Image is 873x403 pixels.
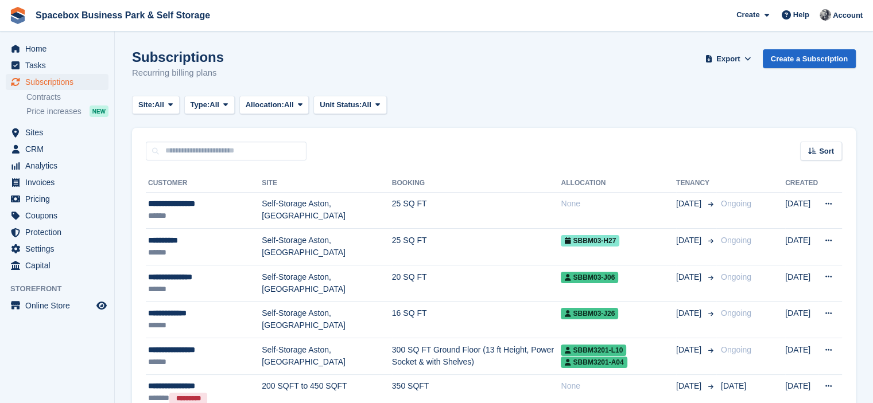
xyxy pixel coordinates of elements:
[785,338,818,375] td: [DATE]
[320,99,362,111] span: Unit Status:
[392,338,561,375] td: 300 SQ FT Ground Floor (13 ft Height, Power Socket & with Shelves)
[833,10,863,21] span: Account
[262,192,392,229] td: Self-Storage Aston, [GEOGRAPHIC_DATA]
[721,345,751,354] span: Ongoing
[25,191,94,207] span: Pricing
[132,96,180,115] button: Site: All
[561,380,676,392] div: None
[6,191,108,207] a: menu
[313,96,386,115] button: Unit Status: All
[676,307,704,319] span: [DATE]
[25,41,94,57] span: Home
[561,345,626,356] span: SBBM3201-L10
[6,124,108,140] a: menu
[785,229,818,265] td: [DATE]
[785,302,818,338] td: [DATE]
[95,299,108,312] a: Preview store
[6,74,108,90] a: menu
[392,229,561,265] td: 25 SQ FT
[132,66,224,80] p: Recurring billing plans
[721,199,751,208] span: Ongoing
[785,174,818,193] th: Created
[26,92,108,103] a: Contracts
[6,41,108,57] a: menu
[262,302,392,338] td: Self-Storage Aston, [GEOGRAPHIC_DATA]
[561,308,618,319] span: SBBM03-J26
[392,192,561,229] td: 25 SQ FT
[6,174,108,190] a: menu
[25,208,94,224] span: Coupons
[6,141,108,157] a: menu
[10,283,114,295] span: Storefront
[793,9,809,21] span: Help
[25,141,94,157] span: CRM
[785,192,818,229] td: [DATE]
[25,257,94,273] span: Capital
[25,241,94,257] span: Settings
[239,96,309,115] button: Allocation: All
[6,224,108,240] a: menu
[31,6,215,25] a: Spacebox Business Park & Self Storage
[6,241,108,257] a: menu
[676,234,704,247] span: [DATE]
[25,158,94,174] span: Analytics
[721,381,746,390] span: [DATE]
[25,74,94,90] span: Subscriptions
[392,265,561,302] td: 20 SQ FT
[132,49,224,65] h1: Subscriptions
[392,174,561,193] th: Booking
[90,105,108,117] div: NEW
[561,272,618,283] span: SBBM03-J06
[25,174,94,190] span: Invoices
[721,308,751,318] span: Ongoing
[703,49,754,68] button: Export
[676,271,704,283] span: [DATE]
[676,344,704,356] span: [DATE]
[26,105,108,118] a: Price increases NEW
[676,380,704,392] span: [DATE]
[191,99,210,111] span: Type:
[209,99,219,111] span: All
[561,174,676,193] th: Allocation
[561,198,676,210] div: None
[392,302,561,338] td: 16 SQ FT
[25,224,94,240] span: Protection
[25,298,94,314] span: Online Store
[721,236,751,245] span: Ongoing
[721,272,751,281] span: Ongoing
[262,338,392,375] td: Self-Storage Aston, [GEOGRAPHIC_DATA]
[6,57,108,73] a: menu
[262,229,392,265] td: Self-Storage Aston, [GEOGRAPHIC_DATA]
[820,9,831,21] img: SUDIPTA VIRMANI
[716,53,740,65] span: Export
[184,96,235,115] button: Type: All
[561,357,627,368] span: SBBM3201-A04
[246,99,284,111] span: Allocation:
[362,99,371,111] span: All
[819,146,834,157] span: Sort
[262,174,392,193] th: Site
[6,298,108,314] a: menu
[6,208,108,224] a: menu
[154,99,164,111] span: All
[6,158,108,174] a: menu
[561,235,619,247] span: SBBM03-H27
[9,7,26,24] img: stora-icon-8386f47178a22dfd0bd8f6a31ec36ba5ce8667c1dd55bd0f319d3a0aa187defe.svg
[262,265,392,302] td: Self-Storage Aston, [GEOGRAPHIC_DATA]
[25,124,94,140] span: Sites
[676,198,704,210] span: [DATE]
[785,265,818,302] td: [DATE]
[6,257,108,273] a: menu
[763,49,856,68] a: Create a Subscription
[26,106,82,117] span: Price increases
[25,57,94,73] span: Tasks
[146,174,262,193] th: Customer
[736,9,759,21] span: Create
[676,174,716,193] th: Tenancy
[138,99,154,111] span: Site:
[284,99,294,111] span: All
